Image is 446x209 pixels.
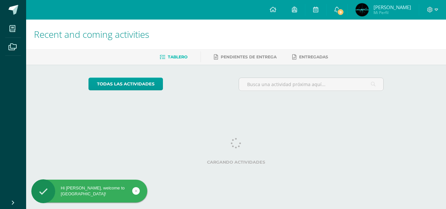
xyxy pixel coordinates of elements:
[160,52,187,62] a: Tablero
[88,160,384,165] label: Cargando actividades
[168,54,187,59] span: Tablero
[292,52,328,62] a: Entregadas
[34,28,149,40] span: Recent and coming activities
[221,54,277,59] span: Pendientes de entrega
[356,3,369,16] img: b24eb43bdcb81c515ee16569479ce8c1.png
[214,52,277,62] a: Pendientes de entrega
[299,54,328,59] span: Entregadas
[239,78,384,91] input: Busca una actividad próxima aquí...
[88,78,163,90] a: todas las Actividades
[337,8,344,16] span: 9
[374,10,411,15] span: Mi Perfil
[374,4,411,10] span: [PERSON_NAME]
[31,185,147,197] div: Hi [PERSON_NAME], welcome to [GEOGRAPHIC_DATA]!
